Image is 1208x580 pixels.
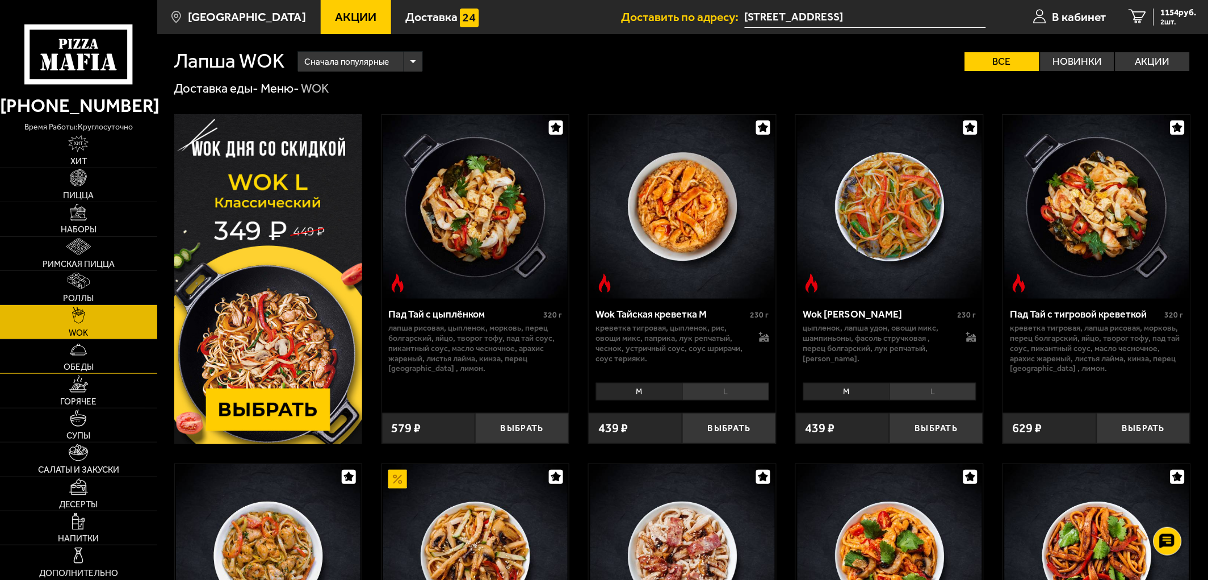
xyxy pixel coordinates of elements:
p: цыпленок, лапша удон, овощи микс, шампиньоны, фасоль стручковая , перец болгарский, лук репчатый,... [803,323,954,364]
span: Дополнительно [39,569,118,578]
img: Пад Тай с тигровой креветкой [1005,115,1189,299]
li: M [596,383,682,400]
label: Акции [1115,52,1190,72]
span: Колпинский район, посёлок Металлострой, Полевая улица, 9 [745,7,987,28]
span: Десерты [59,500,98,509]
span: WOK [69,329,88,337]
h1: Лапша WOK [174,51,285,71]
img: Острое блюдо [802,274,821,293]
span: 230 г [750,310,769,320]
button: Выбрать [1097,413,1190,444]
p: креветка тигровая, лапша рисовая, морковь, перец болгарский, яйцо, творог тофу, пад тай соус, пик... [1010,323,1184,374]
div: Пад Тай с тигровой креветкой [1010,308,1162,320]
a: Острое блюдоWok Тайская креветка M [589,115,776,299]
span: Хит [70,157,87,166]
div: Wok Тайская креветка M [596,308,748,320]
a: Доставка еды- [174,81,259,96]
span: 2 шт. [1161,18,1197,26]
span: Акции [335,11,376,23]
img: Острое блюдо [388,274,407,293]
img: Пад Тай с цыплёнком [383,115,568,299]
span: 629 ₽ [1013,422,1042,435]
button: Выбрать [890,413,983,444]
li: M [803,383,890,400]
a: Острое блюдоПад Тай с цыплёнком [382,115,569,299]
div: Wok [PERSON_NAME] [803,308,955,320]
span: В кабинет [1052,11,1106,23]
a: Меню- [261,81,299,96]
img: Wok Тайская креветка M [590,115,775,299]
li: L [890,383,976,400]
label: Новинки [1041,52,1115,72]
img: 15daf4d41897b9f0e9f617042186c801.svg [460,9,479,27]
img: Острое блюдо [1009,274,1028,293]
img: Острое блюдо [595,274,614,293]
div: WOK [301,81,329,97]
span: 579 ₽ [391,422,421,435]
input: Ваш адрес доставки [745,7,987,28]
span: Наборы [61,226,97,234]
button: Выбрать [682,413,776,444]
span: Горячее [60,398,97,406]
label: Все [965,52,1039,72]
li: L [682,383,769,400]
span: 320 г [543,310,562,320]
span: Напитки [58,535,99,543]
button: Выбрать [475,413,569,444]
a: Острое блюдоПад Тай с тигровой креветкой [1003,115,1190,299]
span: [GEOGRAPHIC_DATA] [188,11,306,23]
span: Римская пицца [43,260,115,269]
span: 439 ₽ [598,422,628,435]
p: лапша рисовая, цыпленок, морковь, перец болгарский, яйцо, творог тофу, пад тай соус, пикантный со... [389,323,562,374]
span: 439 ₽ [806,422,835,435]
span: 320 г [1165,310,1184,320]
div: Пад Тай с цыплёнком [389,308,540,320]
span: Супы [66,432,90,440]
span: Обеды [64,363,94,372]
span: Пицца [63,191,94,200]
span: Салаты и закуски [38,466,119,474]
a: Острое блюдоWok Карри М [796,115,983,299]
span: 230 г [958,310,976,320]
span: Доставить по адресу: [622,11,745,23]
img: Акционный [388,470,407,489]
p: креветка тигровая, цыпленок, рис, овощи микс, паприка, лук репчатый, чеснок, устричный соус, соус... [596,323,746,364]
span: Сначала популярные [304,50,389,74]
span: Роллы [63,294,94,303]
span: 1154 руб. [1161,9,1197,18]
span: Доставка [405,11,458,23]
img: Wok Карри М [798,115,982,299]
